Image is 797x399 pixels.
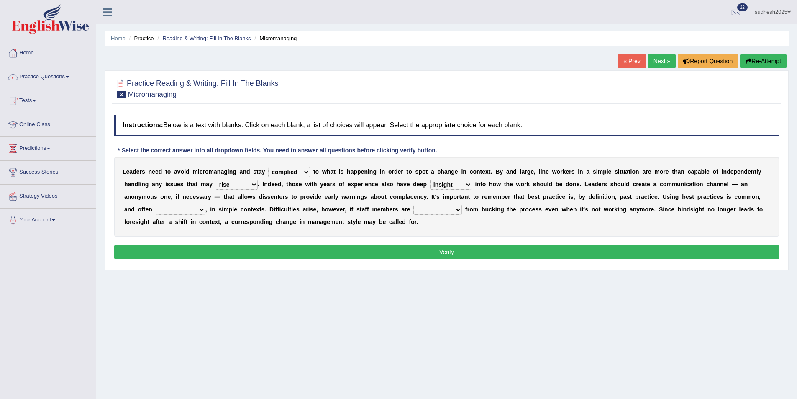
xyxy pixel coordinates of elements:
b: a [351,168,354,175]
b: a [206,181,209,188]
b: o [521,181,525,188]
b: e [365,181,368,188]
b: o [493,181,497,188]
b: h [347,168,351,175]
b: n [636,168,639,175]
button: Re-Attempt [740,54,787,68]
b: b [556,181,559,188]
b: o [408,168,412,175]
b: e [482,168,485,175]
b: s [142,168,145,175]
b: t [480,181,482,188]
b: n [364,168,368,175]
b: t [489,168,491,175]
b: t [311,181,313,188]
li: Micromanaging [252,34,297,42]
b: t [754,168,756,175]
b: l [520,168,522,175]
button: Report Question [678,54,738,68]
b: r [663,168,665,175]
b: s [180,181,184,188]
b: r [636,181,638,188]
b: e [398,168,401,175]
b: x [351,181,354,188]
b: o [557,168,561,175]
b: a [327,181,330,188]
b: p [354,181,358,188]
b: d [133,168,136,175]
b: d [246,168,250,175]
b: I [262,181,264,188]
b: o [292,181,295,188]
b: e [748,168,751,175]
b: t [504,181,506,188]
b: o [660,168,664,175]
b: e [361,168,364,175]
b: r [646,168,648,175]
b: e [136,168,140,175]
b: c [438,168,441,175]
b: e [274,181,278,188]
b: i [722,168,723,175]
b: y [262,168,265,175]
b: h [536,181,540,188]
b: a [220,168,224,175]
b: n [510,168,513,175]
b: r [524,181,526,188]
b: d [548,181,552,188]
b: o [205,168,209,175]
b: n [477,168,480,175]
b: s [253,168,256,175]
b: i [228,168,229,175]
b: e [546,168,549,175]
b: p [603,168,607,175]
b: a [330,168,333,175]
b: v [403,181,407,188]
b: b [701,168,705,175]
b: g [527,168,531,175]
b: e [375,181,378,188]
b: i [310,181,311,188]
b: y [209,181,213,188]
b: n [149,168,152,175]
b: i [461,168,463,175]
b: L [123,168,126,175]
b: y [320,181,323,188]
b: , [534,168,536,175]
a: Home [111,35,126,41]
b: l [756,168,758,175]
b: e [126,168,130,175]
b: i [184,168,186,175]
b: d [159,168,162,175]
small: Micromanaging [128,90,177,98]
b: o [339,181,343,188]
b: n [751,168,755,175]
b: e [152,168,155,175]
b: m [201,181,206,188]
b: d [513,168,517,175]
b: r [330,181,332,188]
b: s [341,168,344,175]
b: c [200,168,203,175]
b: o [181,168,185,175]
b: n [369,168,373,175]
b: c [688,168,691,175]
b: h [189,181,192,188]
b: i [140,181,141,188]
a: Success Stories [0,161,96,182]
a: Home [0,41,96,62]
b: s [604,181,607,188]
b: n [579,168,583,175]
b: h [288,181,292,188]
b: k [563,168,566,175]
b: s [610,181,614,188]
b: n [382,168,385,175]
b: e [407,181,410,188]
b: a [698,168,701,175]
a: Predictions [0,137,96,158]
b: u [173,181,177,188]
a: Tests [0,89,96,110]
b: e [638,181,642,188]
a: Your Account [0,209,96,229]
h4: Below is a text with blanks. Click on each blank, a list of choices will appear. Select the appro... [114,115,779,136]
